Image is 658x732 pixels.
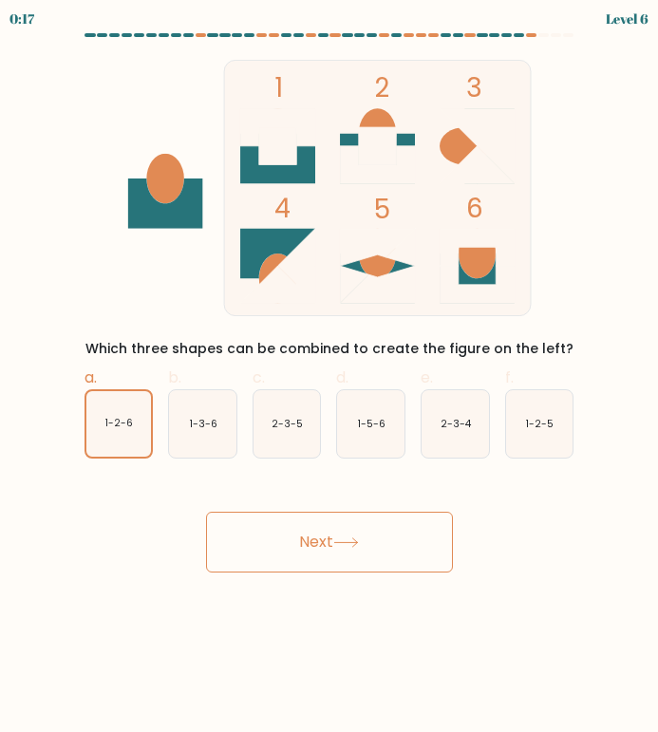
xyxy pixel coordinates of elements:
text: 2-3-5 [272,417,303,431]
tspan: 6 [465,190,482,227]
text: 1-5-6 [358,417,385,431]
text: 2-3-4 [441,417,472,431]
span: f. [505,366,514,388]
tspan: 4 [273,190,290,227]
text: 1-2-6 [105,417,133,431]
tspan: 2 [373,69,388,106]
text: 1-3-6 [190,417,217,431]
div: Which three shapes can be combined to create the figure on the left? [81,339,578,359]
text: 1-2-5 [526,417,554,431]
div: Level 6 [606,9,649,28]
div: 0:17 [9,9,34,28]
span: b. [168,366,181,388]
tspan: 1 [273,69,282,106]
span: e. [421,366,433,388]
span: c. [253,366,265,388]
span: d. [336,366,348,388]
button: Next [206,512,453,572]
span: a. [85,366,97,388]
tspan: 5 [373,191,389,228]
tspan: 3 [465,69,481,106]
